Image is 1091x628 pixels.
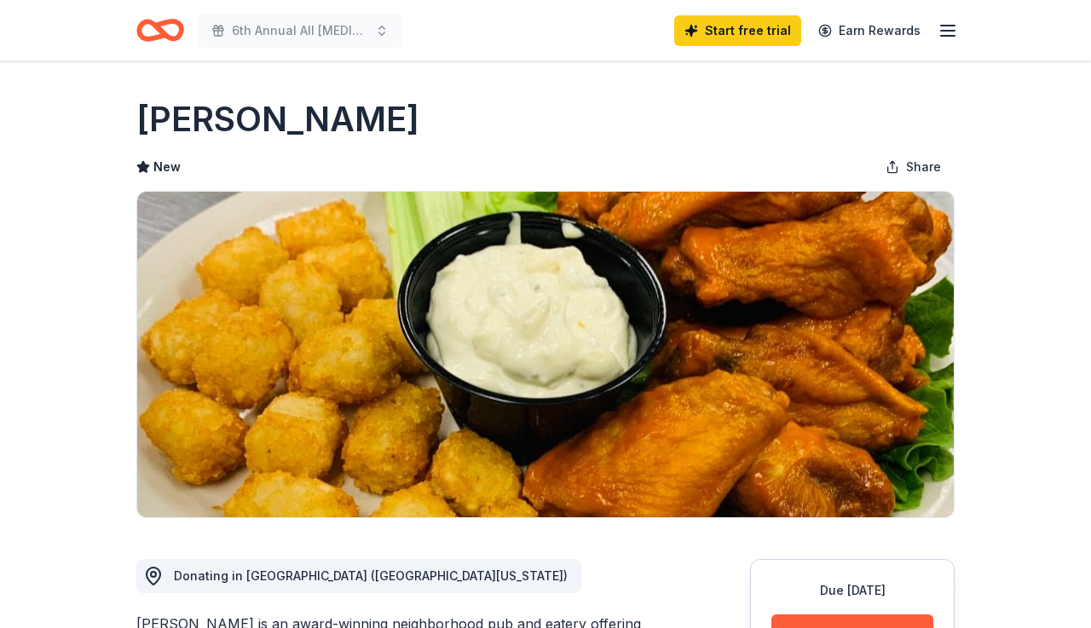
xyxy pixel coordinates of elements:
[872,150,955,184] button: Share
[906,157,941,177] span: Share
[674,15,801,46] a: Start free trial
[137,192,954,517] img: Image for Muldoon's
[808,15,931,46] a: Earn Rewards
[136,95,419,143] h1: [PERSON_NAME]
[232,20,368,41] span: 6th Annual All [MEDICAL_DATA] Matters Ball
[174,568,568,583] span: Donating in [GEOGRAPHIC_DATA] ([GEOGRAPHIC_DATA][US_STATE])
[136,10,184,50] a: Home
[153,157,181,177] span: New
[771,580,933,601] div: Due [DATE]
[198,14,402,48] button: 6th Annual All [MEDICAL_DATA] Matters Ball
